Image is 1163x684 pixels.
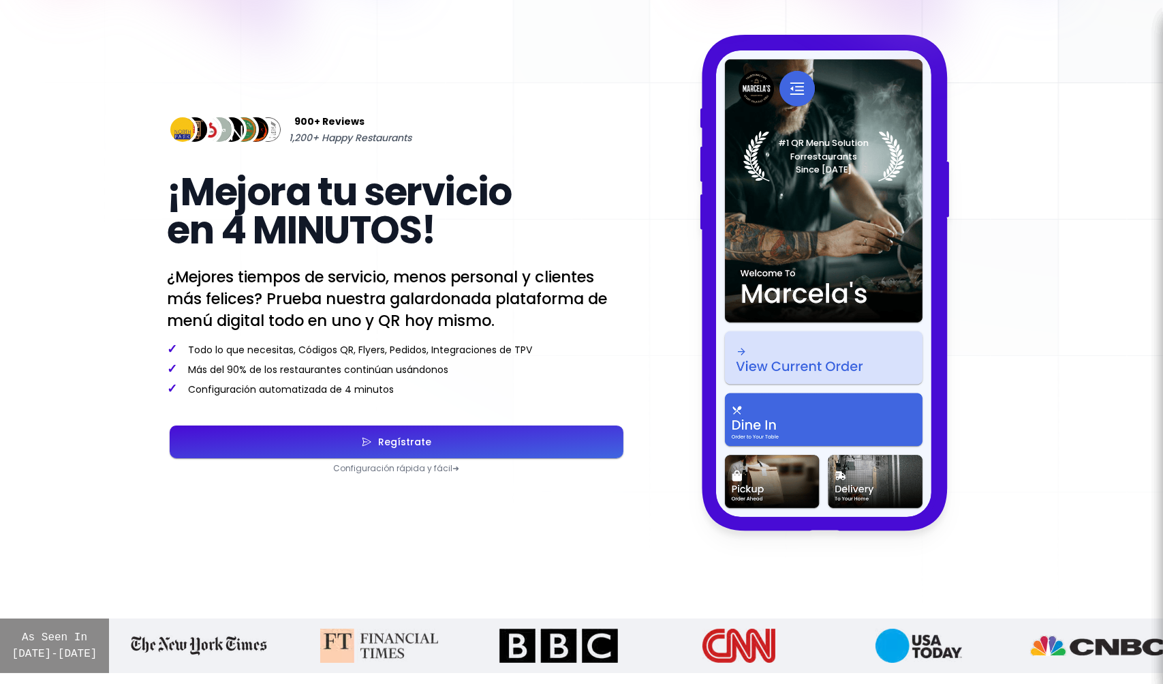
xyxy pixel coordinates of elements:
img: Review Img [216,115,247,145]
span: 900+ Reviews [294,113,365,130]
p: Todo lo que necesitas, Códigos QR, Flyers, Pedidos, Integraciones de TPV [168,342,625,357]
button: Regístrate [170,426,623,458]
p: Configuración rápida y fácil ➜ [168,463,625,474]
span: ✓ [168,340,178,357]
span: 1,200+ Happy Restaurants [289,130,412,146]
img: Review Img [204,115,234,145]
p: Configuración automatizada de 4 minutos [168,382,625,396]
div: Regístrate [372,437,432,447]
p: ¿Mejores tiempos de servicio, menos personal y clientes más felices? Prueba nuestra galardonada p... [168,266,625,331]
img: Review Img [191,115,222,145]
span: ¡Mejora tu servicio en 4 MINUTOS! [168,165,512,257]
img: Review Img [253,115,283,145]
img: Laurel [743,131,904,181]
img: Review Img [179,115,210,145]
p: Más del 90% de los restaurantes continúan usándonos [168,362,625,376]
img: Review Img [241,115,271,145]
img: Review Img [228,115,259,145]
span: ✓ [168,360,178,377]
span: ✓ [168,380,178,397]
img: Review Img [168,115,198,145]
